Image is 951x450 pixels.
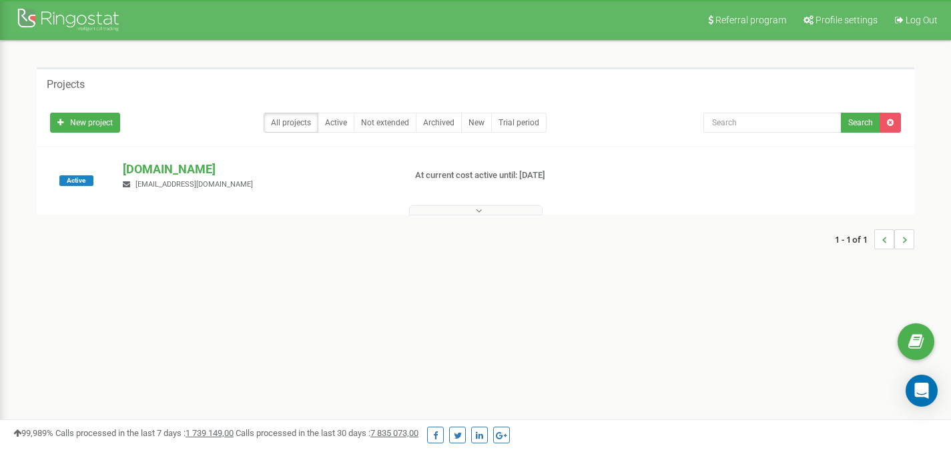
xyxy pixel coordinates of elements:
a: Archived [416,113,462,133]
u: 7 835 073,00 [370,428,418,438]
button: Search [841,113,880,133]
nav: ... [835,216,914,263]
span: 1 - 1 of 1 [835,229,874,249]
u: 1 739 149,00 [186,428,234,438]
a: Trial period [491,113,547,133]
a: All projects [264,113,318,133]
div: Open Intercom Messenger [906,375,938,407]
span: Active [59,175,93,186]
p: [DOMAIN_NAME] [123,161,393,178]
span: Referral program [715,15,786,25]
a: Active [318,113,354,133]
span: Profile settings [816,15,878,25]
span: Calls processed in the last 30 days : [236,428,418,438]
a: New project [50,113,120,133]
span: 99,989% [13,428,53,438]
input: Search [703,113,842,133]
p: At current cost active until: [DATE] [415,169,613,182]
a: Not extended [354,113,416,133]
h5: Projects [47,79,85,91]
a: New [461,113,492,133]
span: [EMAIL_ADDRESS][DOMAIN_NAME] [135,180,253,189]
span: Log Out [906,15,938,25]
span: Calls processed in the last 7 days : [55,428,234,438]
